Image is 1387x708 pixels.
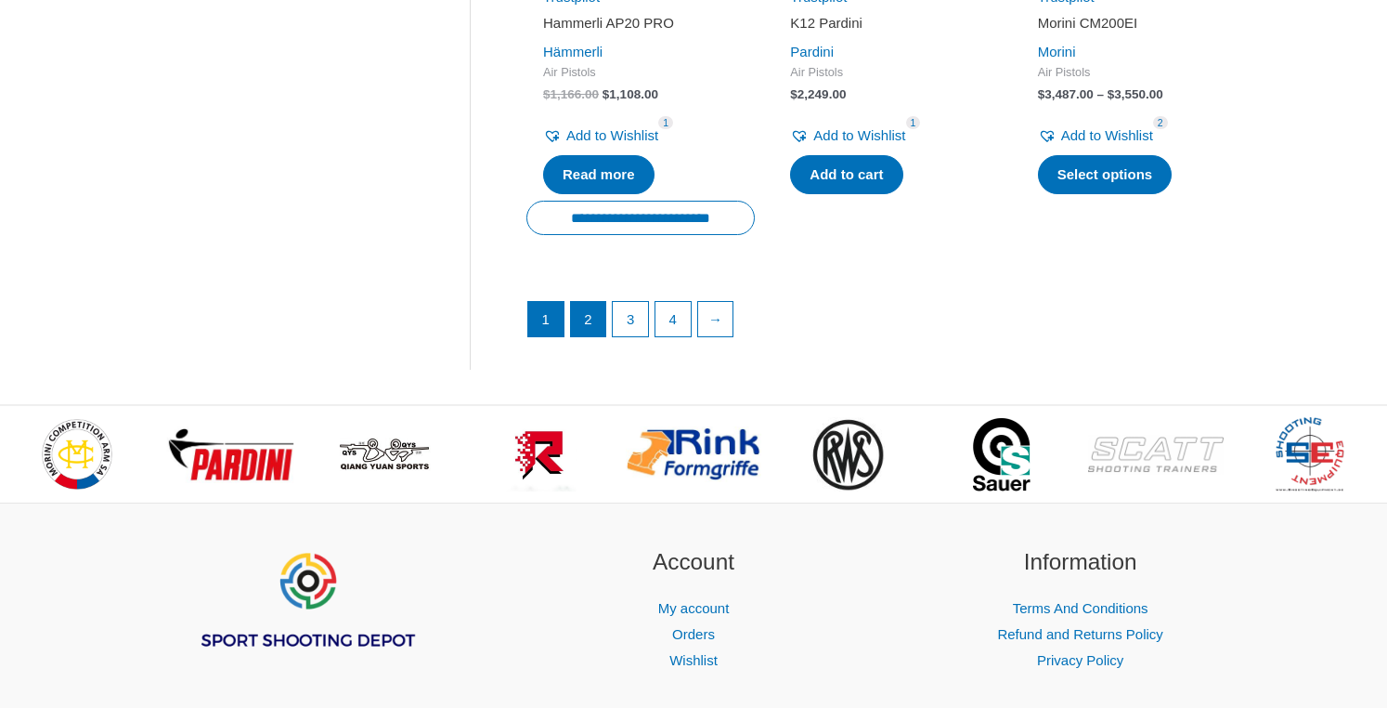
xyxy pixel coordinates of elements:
h2: Morini CM200EI [1038,14,1233,33]
span: Add to Wishlist [813,127,905,143]
span: Air Pistols [1038,65,1233,81]
a: K12 Pardini [790,14,985,39]
span: 2 [1153,116,1168,130]
span: 1 [658,116,673,130]
a: Morini CM200EI [1038,14,1233,39]
a: Page 3 [613,302,648,337]
a: Terms And Conditions [1013,600,1148,616]
a: Hammerli AP20 PRO [543,14,738,39]
a: Page 4 [655,302,691,337]
a: Add to Wishlist [1038,123,1153,149]
span: 1 [906,116,921,130]
span: $ [543,87,551,101]
a: Select options for “Morini CM200EI” [1038,155,1173,194]
nav: Account [524,596,864,674]
span: – [1097,87,1105,101]
a: Privacy Policy [1037,652,1123,668]
a: → [698,302,733,337]
a: Add to cart: “K12 Pardini” [790,155,902,194]
aside: Footer Widget 2 [524,545,864,673]
span: $ [1108,87,1115,101]
span: $ [603,87,610,101]
span: Add to Wishlist [566,127,658,143]
aside: Footer Widget 1 [136,545,477,696]
span: Page 1 [528,302,564,337]
a: Wishlist [669,652,718,668]
h2: Hammerli AP20 PRO [543,14,738,33]
span: Air Pistols [790,65,985,81]
h2: Information [910,545,1251,580]
span: $ [790,87,797,101]
h2: K12 Pardini [790,14,985,33]
a: Page 2 [571,302,606,337]
nav: Product Pagination [526,301,1250,347]
span: Add to Wishlist [1061,127,1153,143]
a: Refund and Returns Policy [997,626,1162,642]
h2: Account [524,545,864,580]
bdi: 3,487.00 [1038,87,1094,101]
bdi: 2,249.00 [790,87,846,101]
nav: Information [910,596,1251,674]
a: Morini [1038,44,1076,59]
span: $ [1038,87,1045,101]
a: Hämmerli [543,44,603,59]
span: Air Pistols [543,65,738,81]
bdi: 3,550.00 [1108,87,1163,101]
bdi: 1,108.00 [603,87,658,101]
bdi: 1,166.00 [543,87,599,101]
a: My account [658,600,730,616]
a: Orders [672,626,715,642]
a: Read more about “Hammerli AP20 PRO” [543,155,655,194]
a: Add to Wishlist [790,123,905,149]
aside: Footer Widget 3 [910,545,1251,673]
a: Pardini [790,44,834,59]
a: Add to Wishlist [543,123,658,149]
